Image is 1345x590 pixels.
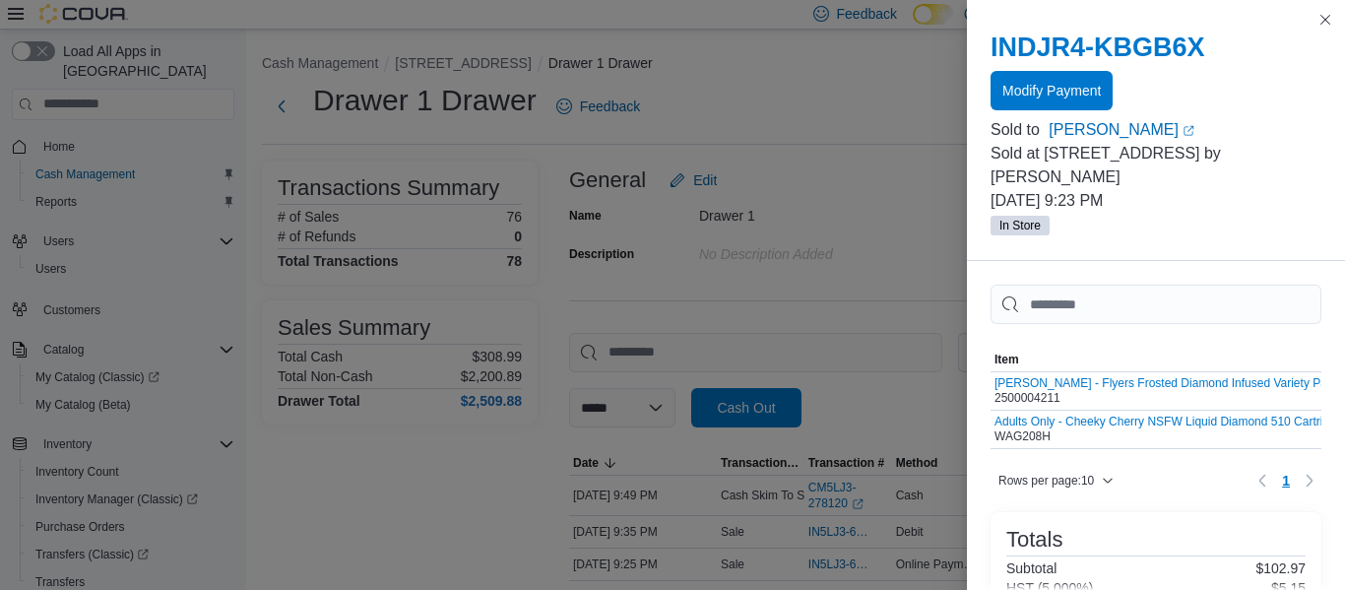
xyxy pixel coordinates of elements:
button: Previous page [1250,469,1274,492]
h3: Totals [1006,528,1062,552]
h6: Subtotal [1006,560,1057,576]
span: 1 [1282,471,1290,491]
p: [DATE] 9:23 PM [991,189,1321,213]
ul: Pagination for table: MemoryTable from EuiInMemoryTable [1274,465,1298,496]
span: Modify Payment [1002,81,1101,100]
div: Sold to [991,118,1045,142]
span: Item [994,352,1019,367]
nav: Pagination for table: MemoryTable from EuiInMemoryTable [1250,465,1321,496]
button: Modify Payment [991,71,1113,110]
span: In Store [991,216,1050,235]
span: Rows per page : 10 [998,473,1094,489]
h2: INDJR4-KBGB6X [991,32,1321,63]
span: In Store [999,217,1041,234]
a: [PERSON_NAME]External link [1049,118,1321,142]
button: Next page [1298,469,1321,492]
button: Rows per page:10 [991,469,1121,492]
p: $102.97 [1255,560,1306,576]
button: Close this dialog [1313,8,1337,32]
p: Sold at [STREET_ADDRESS] by [PERSON_NAME] [991,142,1321,189]
button: Page 1 of 1 [1274,465,1298,496]
input: This is a search bar. As you type, the results lower in the page will automatically filter. [991,285,1321,324]
svg: External link [1183,125,1194,137]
